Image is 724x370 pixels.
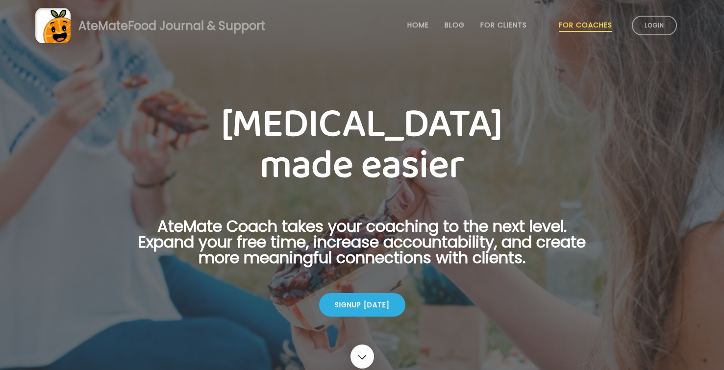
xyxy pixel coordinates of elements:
[128,18,265,34] span: Food Journal & Support
[123,104,601,186] h1: [MEDICAL_DATA] made easier
[445,21,465,29] a: Blog
[319,293,405,317] div: Signup [DATE]
[632,16,677,35] a: Login
[35,8,689,43] a: AteMateFood Journal & Support
[123,219,601,277] p: AteMate Coach takes your coaching to the next level. Expand your free time, increase accountabili...
[407,21,429,29] a: Home
[71,17,265,34] div: AteMate
[480,21,527,29] a: For Clients
[559,21,612,29] a: For Coaches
